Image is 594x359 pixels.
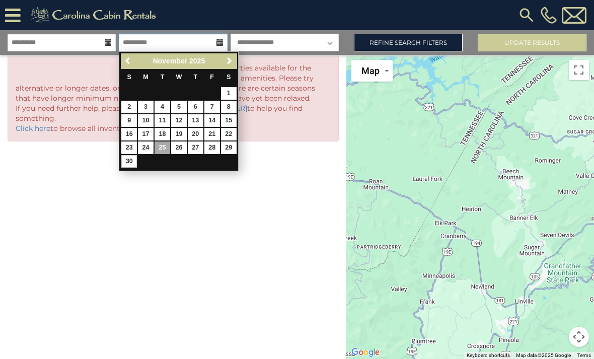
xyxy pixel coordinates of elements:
a: 6 [188,101,203,113]
span: Map data ©2025 Google [516,352,571,358]
button: Map camera controls [569,327,589,347]
a: [PHONE_NUMBER] [538,7,559,24]
a: 2 [121,101,137,113]
a: 12 [171,114,187,127]
a: 11 [155,114,170,127]
img: search-regular.svg [517,6,536,24]
button: Change map style [351,60,393,82]
a: 18 [155,128,170,140]
a: 16 [121,128,137,140]
a: 25 [155,141,170,154]
a: 14 [204,114,220,127]
a: 8 [221,101,237,113]
img: Google [349,346,382,359]
img: Khaki-logo.png [26,5,165,25]
a: 28 [204,141,220,154]
a: Refine Search Filters [354,34,463,51]
a: Previous [122,55,134,67]
span: Previous [124,57,132,65]
a: 15 [221,114,237,127]
span: Map [361,65,380,76]
a: 4 [155,101,170,113]
span: Saturday [227,74,231,81]
a: Next [223,55,236,67]
span: Thursday [193,74,197,81]
span: 2025 [189,57,205,65]
a: 24 [138,141,154,154]
a: Open this area in Google Maps (opens a new window) [349,346,382,359]
a: Click here [16,124,50,133]
a: 23 [121,141,137,154]
button: Keyboard shortcuts [467,352,510,359]
a: 21 [204,128,220,140]
a: 29 [221,141,237,154]
span: Wednesday [176,74,182,81]
a: 26 [171,141,187,154]
a: 9 [121,114,137,127]
a: 7 [204,101,220,113]
a: 1 [221,87,237,100]
button: Update Results [478,34,586,51]
a: Terms [577,352,591,358]
a: 27 [188,141,203,154]
span: Monday [143,74,148,81]
a: 5 [171,101,187,113]
p: We have no properties available for the selected dates and amenities. Please try alternative or l... [16,63,331,133]
button: Toggle fullscreen view [569,60,589,80]
a: 3 [138,101,154,113]
a: 22 [221,128,237,140]
span: Tuesday [161,74,165,81]
span: Friday [210,74,214,81]
span: November [153,57,187,65]
span: Next [226,57,234,65]
a: 10 [138,114,154,127]
a: 19 [171,128,187,140]
span: Sunday [127,74,131,81]
a: 13 [188,114,203,127]
a: 30 [121,155,137,168]
a: 20 [188,128,203,140]
a: 17 [138,128,154,140]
